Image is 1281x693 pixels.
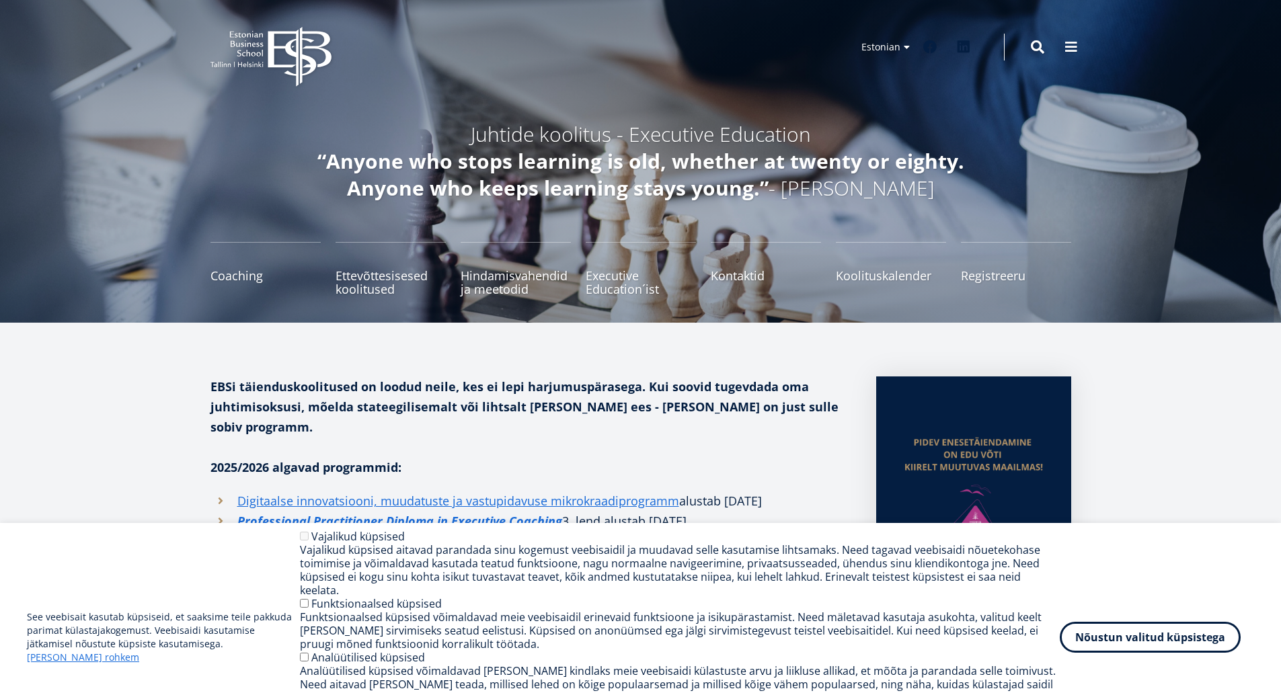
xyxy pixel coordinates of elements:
[961,269,1071,282] span: Registreeru
[300,543,1060,597] div: Vajalikud küpsised aitavad parandada sinu kogemust veebisaidil ja muudavad selle kasutamise lihts...
[461,269,571,296] span: Hindamisvahendid ja meetodid
[237,491,679,511] a: Digitaalse innovatsiooni, muudatuste ja vastupidavuse mikrokraadiprogramm
[317,147,964,202] em: “Anyone who stops learning is old, whether at twenty or eighty. Anyone who keeps learning stays y...
[210,269,321,282] span: Coaching
[311,596,442,611] label: Funktsionaalsed küpsised
[210,491,849,511] li: alustab [DATE]
[27,610,300,664] p: See veebisait kasutab küpsiseid, et saaksime teile pakkuda parimat külastajakogemust. Veebisaidi ...
[300,610,1060,651] div: Funktsionaalsed küpsised võimaldavad meie veebisaidil erinevaid funktsioone ja isikupärastamist. ...
[311,650,425,665] label: Analüütilised küpsised
[336,269,446,296] span: Ettevõttesisesed koolitused
[210,242,321,296] a: Coaching
[917,34,943,60] a: Facebook
[461,242,571,296] a: Hindamisvahendid ja meetodid
[311,529,405,544] label: Vajalikud küpsised
[284,121,997,148] h5: Juhtide koolitus - Executive Education
[336,242,446,296] a: Ettevõttesisesed koolitused
[711,242,821,296] a: Kontaktid
[210,378,839,435] strong: EBSi täienduskoolitused on loodud neile, kes ei lepi harjumuspärasega. Kui soovid tugevdada oma j...
[950,34,977,60] a: Linkedin
[237,511,562,531] a: Professional Practitioner Diploma in Executive Coaching
[1060,622,1241,653] button: Nõustun valitud küpsistega
[210,459,401,475] strong: 2025/2026 algavad programmid:
[586,269,696,296] span: Executive Education´ist
[961,242,1071,296] a: Registreeru
[836,242,946,296] a: Koolituskalender
[586,242,696,296] a: Executive Education´ist
[210,511,849,531] li: 3. lend alustab [DATE]
[836,269,946,282] span: Koolituskalender
[711,269,821,282] span: Kontaktid
[27,651,139,664] a: [PERSON_NAME] rohkem
[284,148,997,202] h5: - [PERSON_NAME]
